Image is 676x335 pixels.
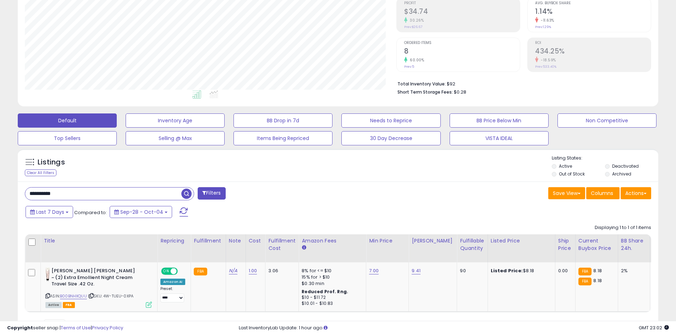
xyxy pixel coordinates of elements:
button: Top Sellers [18,131,117,145]
div: 3.06 [268,268,293,274]
div: $10.01 - $10.83 [302,301,361,307]
div: 2% [621,268,644,274]
span: FBA [63,302,75,308]
button: Inventory Age [126,113,225,128]
span: 2025-10-12 23:02 GMT [639,324,669,331]
h2: $34.74 [404,7,520,17]
div: Cost [249,237,263,245]
button: BB Drop in 7d [233,113,332,128]
button: BB Price Below Min [450,113,549,128]
div: Fulfillment [194,237,222,245]
button: 30 Day Decrease [341,131,440,145]
a: 7.00 [369,267,379,274]
div: Fulfillable Quantity [460,237,484,252]
span: 8.18 [593,277,602,284]
small: 30.26% [407,18,424,23]
div: Amazon AI [160,279,185,285]
div: 90 [460,268,482,274]
span: $0.28 [454,89,466,95]
div: Fulfillment Cost [268,237,296,252]
small: Prev: 1.29% [535,25,551,29]
div: Min Price [369,237,406,245]
small: -11.63% [538,18,554,23]
button: Sep-28 - Oct-04 [110,206,172,218]
button: Actions [621,187,651,199]
div: $8.18 [491,268,550,274]
p: Listing States: [552,155,658,162]
span: ROI [535,41,651,45]
button: Columns [586,187,620,199]
div: 8% for <= $10 [302,268,361,274]
small: -18.59% [538,57,556,63]
button: Needs to Reprice [341,113,440,128]
div: Repricing [160,237,188,245]
button: Items Being Repriced [233,131,332,145]
button: Selling @ Max [126,131,225,145]
a: 9.41 [412,267,421,274]
a: Terms of Use [61,324,91,331]
small: Amazon Fees. [302,245,306,251]
div: $0.30 min [302,280,361,287]
div: Title [44,237,154,245]
b: Short Term Storage Fees: [397,89,453,95]
h2: 1.14% [535,7,651,17]
small: FBA [578,268,592,275]
b: Listed Price: [491,267,523,274]
button: Save View [548,187,585,199]
strong: Copyright [7,324,33,331]
label: Deactivated [612,163,639,169]
a: N/A [229,267,237,274]
div: 0.00 [558,268,570,274]
img: 31cZ06mMsHL._SL40_.jpg [45,268,50,282]
span: All listings currently available for purchase on Amazon [45,302,62,308]
label: Archived [612,171,631,177]
div: Listed Price [491,237,552,245]
small: Prev: 5 [404,65,414,69]
div: $10 - $11.72 [302,295,361,301]
button: VISTA IDEAL [450,131,549,145]
span: Last 7 Days [36,208,64,216]
div: Ship Price [558,237,572,252]
label: Active [559,163,572,169]
button: Default [18,113,117,128]
span: Columns [591,190,613,197]
a: 1.00 [249,267,257,274]
button: Filters [198,187,225,200]
div: Clear All Filters [25,169,56,176]
div: Current Buybox Price [578,237,615,252]
a: Privacy Policy [92,324,123,331]
span: ON [162,268,171,274]
h5: Listings [38,157,65,167]
span: Profit [404,1,520,5]
div: Note [229,237,243,245]
span: | SKU: 4W-TUEU-0XPA [88,293,133,299]
div: seller snap | | [7,325,123,331]
small: FBA [578,278,592,285]
div: Displaying 1 to 1 of 1 items [595,224,651,231]
span: Ordered Items [404,41,520,45]
div: Preset: [160,286,185,302]
span: Avg. Buybox Share [535,1,651,5]
b: Reduced Prof. Rng. [302,289,348,295]
span: 8.18 [593,267,602,274]
div: ASIN: [45,268,152,307]
b: [PERSON_NAME] [PERSON_NAME] ~ (2) Extra Emollient Night Cream Travel Size .42 Oz. [51,268,138,289]
button: Last 7 Days [26,206,73,218]
small: 60.00% [407,57,424,63]
span: OFF [177,268,188,274]
li: $92 [397,79,646,88]
span: Compared to: [74,209,107,216]
div: Last InventoryLab Update: 1 hour ago. [239,325,669,331]
b: Total Inventory Value: [397,81,446,87]
small: Prev: $26.67 [404,25,422,29]
div: [PERSON_NAME] [412,237,454,245]
label: Out of Stock [559,171,585,177]
small: FBA [194,268,207,275]
button: Non Competitive [557,113,656,128]
div: 15% for > $10 [302,274,361,280]
small: Prev: 533.40% [535,65,556,69]
h2: 434.25% [535,47,651,57]
h2: 8 [404,47,520,57]
div: BB Share 24h. [621,237,647,252]
div: Amazon Fees [302,237,363,245]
